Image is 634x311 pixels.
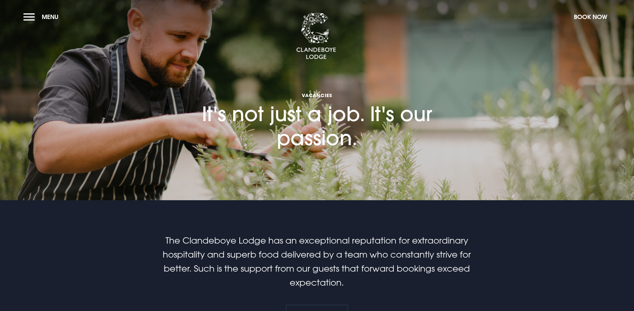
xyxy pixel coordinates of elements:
p: The Clandeboye Lodge has an exceptional reputation for extraordinary hospitality and superb food ... [158,234,476,290]
h1: It's not just a job. It's our passion. [183,54,451,150]
button: Book Now [570,10,611,24]
button: Menu [23,10,62,24]
span: Menu [42,13,58,21]
span: Vacancies [183,92,451,98]
img: Clandeboye Lodge [296,13,336,60]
